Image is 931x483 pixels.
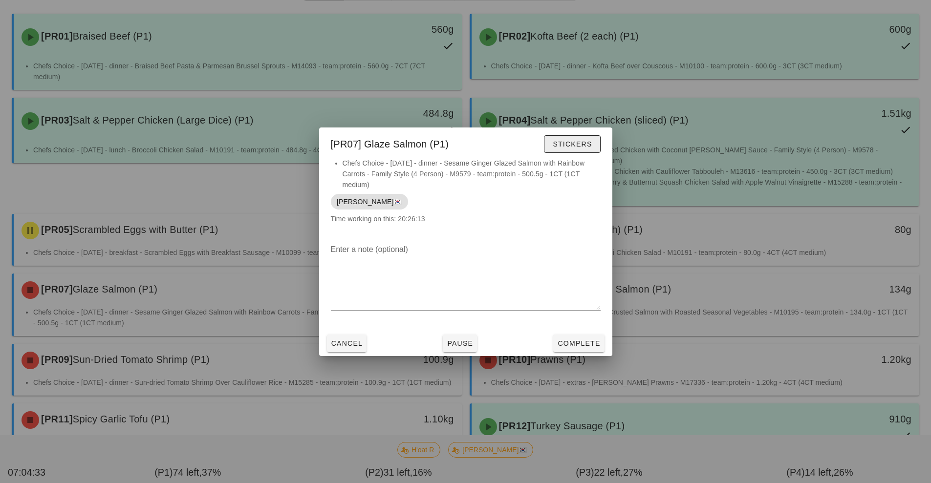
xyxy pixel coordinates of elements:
[557,339,600,347] span: Complete
[447,339,473,347] span: Pause
[337,194,402,210] span: [PERSON_NAME]🇰🇷
[319,158,612,234] div: Time working on this: 20:26:13
[552,140,592,148] span: Stickers
[319,127,612,158] div: [PR07] Glaze Salmon (P1)
[553,335,604,352] button: Complete
[327,335,367,352] button: Cancel
[443,335,477,352] button: Pause
[544,135,600,153] button: Stickers
[331,339,363,347] span: Cancel
[343,158,601,190] li: Chefs Choice - [DATE] - dinner - Sesame Ginger Glazed Salmon with Rainbow Carrots - Family Style ...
